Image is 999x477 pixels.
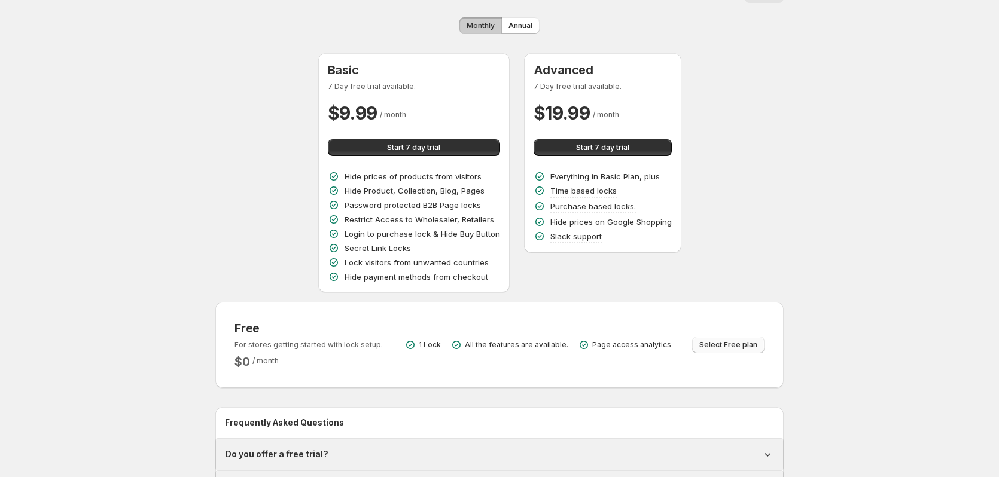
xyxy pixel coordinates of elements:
[465,340,568,350] p: All the features are available.
[345,242,411,254] p: Secret Link Locks
[328,63,500,77] h3: Basic
[501,17,540,34] button: Annual
[550,216,672,228] p: Hide prices on Google Shopping
[692,337,765,353] button: Select Free plan
[328,82,500,91] p: 7 Day free trial available.
[419,340,441,350] p: 1 Lock
[387,143,440,152] span: Start 7 day trial
[345,228,500,240] p: Login to purchase lock & Hide Buy Button
[534,139,672,156] button: Start 7 day trial
[592,340,671,350] p: Page access analytics
[345,170,482,182] p: Hide prices of products from visitors
[225,417,774,429] h2: Frequently Asked Questions
[345,256,489,268] p: Lock visitors from unwanted countries
[459,17,502,34] button: Monthly
[234,354,250,369] h2: $ 0
[550,170,660,182] p: Everything in Basic Plan, plus
[328,101,378,125] h2: $ 9.99
[550,185,617,197] p: Time based locks
[467,21,495,30] span: Monthly
[534,101,590,125] h2: $ 19.99
[550,230,602,242] p: Slack support
[345,185,485,197] p: Hide Product, Collection, Blog, Pages
[593,110,619,119] span: / month
[534,82,672,91] p: 7 Day free trial available.
[345,271,488,283] p: Hide payment methods from checkout
[576,143,629,152] span: Start 7 day trial
[252,356,279,365] span: / month
[508,21,532,30] span: Annual
[534,63,672,77] h3: Advanced
[234,321,383,335] h3: Free
[328,139,500,156] button: Start 7 day trial
[345,213,494,225] p: Restrict Access to Wholesaler, Retailers
[550,200,636,212] p: Purchase based locks.
[345,199,481,211] p: Password protected B2B Page locks
[699,340,757,350] span: Select Free plan
[226,448,328,460] h1: Do you offer a free trial?
[380,110,406,119] span: / month
[234,340,383,350] p: For stores getting started with lock setup.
